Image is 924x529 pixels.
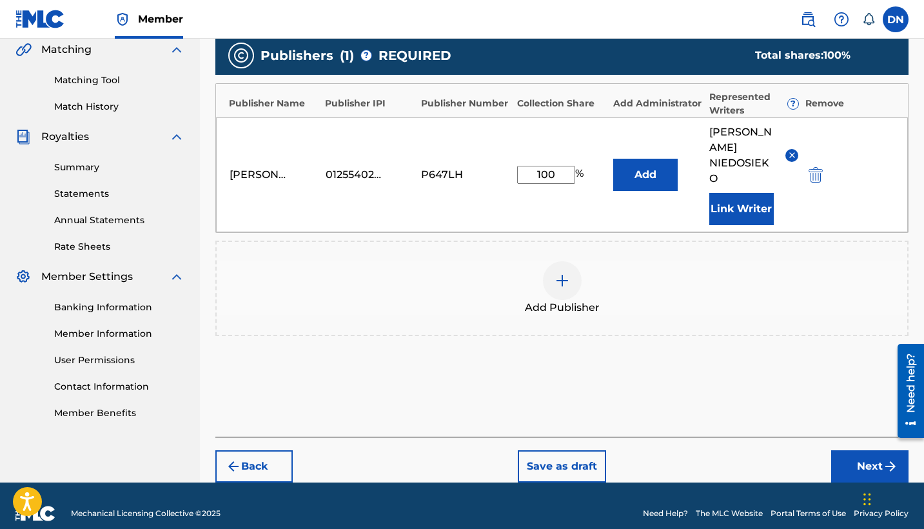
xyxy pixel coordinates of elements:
img: Royalties [15,129,31,145]
button: Link Writer [709,193,774,225]
img: Member Settings [15,269,31,284]
a: Annual Statements [54,214,184,227]
span: % [575,166,587,184]
a: Matching Tool [54,74,184,87]
img: add [555,273,570,288]
img: 12a2ab48e56ec057fbd8.svg [809,167,823,183]
span: Mechanical Licensing Collective © 2025 [71,508,221,519]
span: Publishers [260,46,333,65]
img: expand [169,42,184,57]
div: Publisher IPI [325,97,415,110]
span: REQUIRED [378,46,451,65]
img: help [834,12,849,27]
span: Add Publisher [525,300,600,315]
a: Banking Information [54,301,184,314]
button: Next [831,450,909,483]
div: Help [829,6,854,32]
div: Remove [805,97,895,110]
span: 100 % [823,49,850,61]
img: expand [169,129,184,145]
img: publishers [233,48,249,63]
button: Save as draft [518,450,606,483]
a: The MLC Website [696,508,763,519]
div: Collection Share [517,97,607,110]
div: Перетягти [863,480,871,519]
img: f7272a7cc735f4ea7f67.svg [883,459,898,474]
span: ( 1 ) [340,46,354,65]
div: Add Administrator [613,97,703,110]
a: Public Search [795,6,821,32]
a: Privacy Policy [854,508,909,519]
img: Matching [15,42,32,57]
div: Total shares: [755,48,883,63]
a: Summary [54,161,184,174]
span: ? [788,99,798,109]
div: Publisher Name [229,97,319,110]
div: Publisher Number [421,97,511,110]
img: 7ee5dd4eb1f8a8e3ef2f.svg [226,459,241,474]
a: Contact Information [54,380,184,394]
a: Portal Terms of Use [771,508,846,519]
iframe: Chat Widget [860,467,924,529]
img: remove-from-list-button [787,150,797,160]
div: Віджет чату [860,467,924,529]
div: Notifications [862,13,875,26]
a: Member Information [54,327,184,341]
button: Back [215,450,293,483]
span: [PERSON_NAME] NIEDOSIEKO [709,125,776,186]
span: Member Settings [41,269,133,284]
div: Represented Writers [709,90,799,117]
img: expand [169,269,184,284]
img: Top Rightsholder [115,12,130,27]
a: Statements [54,187,184,201]
a: Match History [54,100,184,114]
iframe: Resource Center [888,338,924,444]
span: Member [138,12,183,26]
a: User Permissions [54,354,184,367]
a: Need Help? [643,508,688,519]
span: Royalties [41,129,89,145]
span: Matching [41,42,92,57]
img: logo [15,506,55,521]
img: MLC Logo [15,10,65,28]
img: search [800,12,816,27]
a: Rate Sheets [54,240,184,254]
span: ? [361,50,371,61]
button: Add [613,159,678,191]
a: Member Benefits [54,406,184,420]
div: User Menu [883,6,909,32]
